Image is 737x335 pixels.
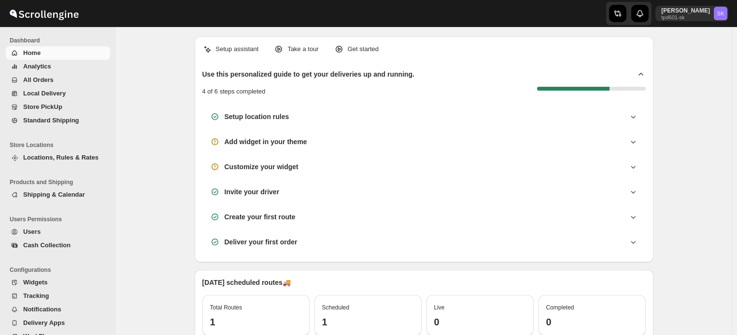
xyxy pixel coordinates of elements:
[23,241,71,249] span: Cash Collection
[6,73,110,87] button: All Orders
[23,319,65,326] span: Delivery Apps
[202,69,415,79] h2: Use this personalized guide to get your deliveries up and running.
[202,278,646,287] p: [DATE] scheduled routes 🚚
[6,60,110,73] button: Analytics
[6,276,110,289] button: Widgets
[10,141,111,149] span: Store Locations
[225,137,307,147] h3: Add widget in your theme
[23,292,49,299] span: Tracking
[10,215,111,223] span: Users Permissions
[6,316,110,330] button: Delivery Apps
[655,6,728,21] button: User menu
[23,306,61,313] span: Notifications
[225,187,280,197] h3: Invite your driver
[216,44,259,54] p: Setup assistant
[717,11,724,16] text: SK
[23,90,66,97] span: Local Delivery
[210,304,242,311] span: Total Routes
[6,303,110,316] button: Notifications
[225,237,298,247] h3: Deliver your first order
[322,316,414,328] h3: 1
[23,117,79,124] span: Standard Shipping
[6,239,110,252] button: Cash Collection
[714,7,727,20] span: Saksham Khurna
[546,304,574,311] span: Completed
[661,14,710,20] p: tpd601-sk
[348,44,379,54] p: Get started
[322,304,350,311] span: Scheduled
[546,316,638,328] h3: 0
[23,228,41,235] span: Users
[210,316,302,328] h3: 1
[23,63,51,70] span: Analytics
[202,87,266,96] p: 4 of 6 steps completed
[8,1,80,26] img: ScrollEngine
[23,103,62,110] span: Store PickUp
[434,304,445,311] span: Live
[6,188,110,201] button: Shipping & Calendar
[661,7,710,14] p: [PERSON_NAME]
[23,191,85,198] span: Shipping & Calendar
[23,76,54,83] span: All Orders
[10,178,111,186] span: Products and Shipping
[434,316,526,328] h3: 0
[6,289,110,303] button: Tracking
[23,154,99,161] span: Locations, Rules & Rates
[23,49,41,56] span: Home
[225,212,296,222] h3: Create your first route
[6,46,110,60] button: Home
[6,225,110,239] button: Users
[287,44,318,54] p: Take a tour
[225,162,298,172] h3: Customize your widget
[6,151,110,164] button: Locations, Rules & Rates
[23,279,47,286] span: Widgets
[10,266,111,274] span: Configurations
[10,37,111,44] span: Dashboard
[225,112,289,121] h3: Setup location rules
